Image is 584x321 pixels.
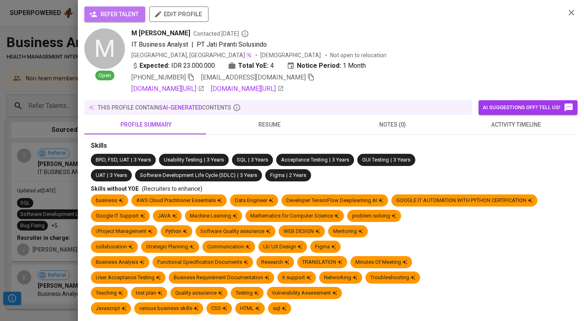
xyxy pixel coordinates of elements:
span: 3 Years [134,157,151,163]
span: [DEMOGRAPHIC_DATA] [260,51,322,59]
div: Google IT Support [96,212,145,220]
span: [PHONE_NUMBER] [131,73,186,81]
div: Troubleshooting [370,274,415,282]
span: Open [95,72,114,80]
div: Machine Learning [190,212,237,220]
span: | [191,40,193,50]
span: | [286,172,288,179]
div: IDR 23.000.000 [131,61,215,71]
div: CSS [211,305,227,312]
div: Figma [315,243,336,251]
span: AI suggestions off? Tell us! [483,103,573,112]
div: Python [165,228,187,235]
img: magic_wand.svg [246,52,252,58]
span: | [131,156,132,164]
a: [DOMAIN_NAME][URL] [211,84,284,94]
div: Mentoring [333,228,363,235]
span: Acceptance Testing [281,157,328,163]
div: Minutes Of Meeting [355,259,407,266]
span: notes (0) [336,120,449,130]
span: | [237,172,238,179]
div: test plan [136,289,162,297]
span: profile summary [89,120,203,130]
b: Notice Period: [297,61,341,71]
div: Functional Specification Documents [157,259,248,266]
span: PT Jati Piranti Solusindo [197,41,267,48]
div: WEB DESIGN [283,228,320,235]
div: business [96,197,123,205]
div: AWS Cloud Practitioner Essentials [136,197,222,205]
span: [EMAIL_ADDRESS][DOMAIN_NAME] [201,73,306,81]
div: various business skills [139,305,198,312]
span: UAT [96,172,105,178]
div: problem solving [352,212,396,220]
span: | [248,156,249,164]
div: Business Analysis [96,259,144,266]
span: Software Development Life Cycle (SDLC) [140,172,236,178]
span: 3 Years [207,157,224,163]
span: Figma [270,172,285,178]
span: resume [213,120,326,130]
span: | [107,172,108,179]
span: AI-generated [163,104,202,111]
div: 1 Month [287,61,366,71]
div: Teaching [96,289,123,297]
div: GOOGLE IT AUTOMATION WITH PYTHON CERTIFICATION [396,197,532,205]
div: UI/ UX Design [263,243,302,251]
div: Javascript [96,305,126,312]
button: refer talent [84,6,145,22]
div: JAVA [158,212,177,220]
div: it support [282,274,311,282]
span: | [391,156,392,164]
div: Data Engineer [235,197,273,205]
div: collaboration [96,243,133,251]
a: edit profile [149,11,208,17]
div: Research [261,259,289,266]
span: 3 Years [240,172,257,178]
div: Quality assurance [175,289,223,297]
span: 2 Years [289,172,306,178]
span: SQL [237,157,247,163]
div: Skills [91,141,571,151]
span: 3 Years [393,157,410,163]
div: Mathematics for Computer Science [250,212,339,220]
button: edit profile [149,6,208,22]
span: BRD, FSD, UAT [96,157,129,163]
span: M [PERSON_NAME] [131,28,190,38]
span: Contacted [DATE] [193,30,249,38]
span: | [204,156,205,164]
button: AI suggestions off? Tell us! [479,100,578,115]
span: Usability Testing [164,157,202,163]
div: TRANSLATION [302,259,342,266]
span: 3 Years [332,157,349,163]
span: GUI Testing [362,157,389,163]
span: 3 Years [110,172,127,178]
div: User Acceptance Testing [96,274,161,282]
a: [DOMAIN_NAME][URL] [131,84,204,94]
b: Expected: [140,61,170,71]
div: Project Management [96,228,152,235]
p: Not open to relocation [330,51,386,59]
span: activity timeline [459,120,573,130]
span: IT Business Analyst [131,41,188,48]
span: (Recruiters to enhance) [142,185,202,192]
div: Testing [236,289,259,297]
span: 3 Years [251,157,268,163]
b: Total YoE: [238,61,268,71]
div: HTML [240,305,260,312]
div: M [84,28,125,69]
div: Vulnerability Assessment [272,289,337,297]
span: refer talent [91,9,139,19]
div: Communication [207,243,250,251]
div: Networking [324,274,357,282]
div: sql [273,305,286,312]
div: Strategic Planning [146,243,194,251]
span: 4 [270,61,274,71]
span: edit profile [156,9,202,19]
svg: By Batam recruiter [241,30,249,38]
div: Software Quality assurance [200,228,271,235]
span: | [329,156,331,164]
span: Skills without YOE [91,185,139,192]
div: Business Requirement Documentation [174,274,269,282]
p: this profile contains contents [98,103,231,112]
